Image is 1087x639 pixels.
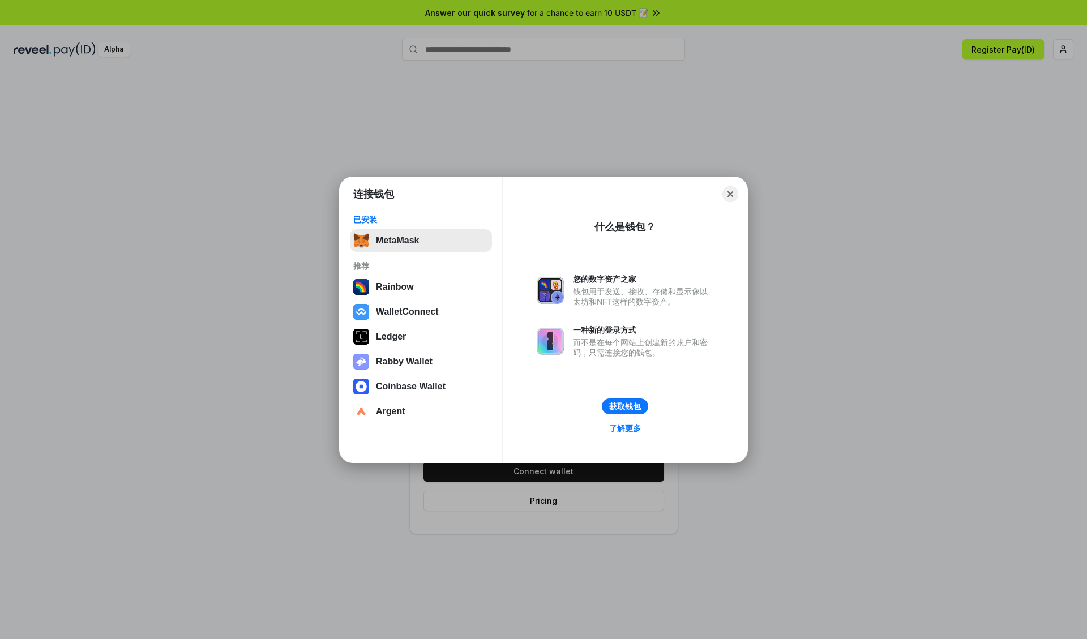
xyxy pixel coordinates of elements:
[573,337,713,358] div: 而不是在每个网站上创建新的账户和密码，只需连接您的钱包。
[537,328,564,355] img: svg+xml,%3Csvg%20xmlns%3D%22http%3A%2F%2Fwww.w3.org%2F2000%2Fsvg%22%20fill%3D%22none%22%20viewBox...
[573,286,713,307] div: 钱包用于发送、接收、存储和显示像以太坊和NFT这样的数字资产。
[594,220,656,234] div: 什么是钱包？
[353,404,369,419] img: svg+xml,%3Csvg%20width%3D%2228%22%20height%3D%2228%22%20viewBox%3D%220%200%2028%2028%22%20fill%3D...
[722,186,738,202] button: Close
[609,423,641,434] div: 了解更多
[353,261,489,271] div: 推荐
[573,274,713,284] div: 您的数字资产之家
[602,398,648,414] button: 获取钱包
[376,235,419,246] div: MetaMask
[350,375,492,398] button: Coinbase Wallet
[353,279,369,295] img: svg+xml,%3Csvg%20width%3D%22120%22%20height%3D%22120%22%20viewBox%3D%220%200%20120%20120%22%20fil...
[376,406,405,417] div: Argent
[353,354,369,370] img: svg+xml,%3Csvg%20xmlns%3D%22http%3A%2F%2Fwww.w3.org%2F2000%2Fsvg%22%20fill%3D%22none%22%20viewBox...
[376,282,414,292] div: Rainbow
[376,332,406,342] div: Ledger
[350,350,492,373] button: Rabby Wallet
[537,277,564,304] img: svg+xml,%3Csvg%20xmlns%3D%22http%3A%2F%2Fwww.w3.org%2F2000%2Fsvg%22%20fill%3D%22none%22%20viewBox...
[353,215,489,225] div: 已安装
[376,357,433,367] div: Rabby Wallet
[350,276,492,298] button: Rainbow
[350,400,492,423] button: Argent
[350,325,492,348] button: Ledger
[350,229,492,252] button: MetaMask
[376,381,446,392] div: Coinbase Wallet
[353,329,369,345] img: svg+xml,%3Csvg%20xmlns%3D%22http%3A%2F%2Fwww.w3.org%2F2000%2Fsvg%22%20width%3D%2228%22%20height%3...
[376,307,439,317] div: WalletConnect
[350,301,492,323] button: WalletConnect
[353,233,369,248] img: svg+xml,%3Csvg%20fill%3D%22none%22%20height%3D%2233%22%20viewBox%3D%220%200%2035%2033%22%20width%...
[353,187,394,201] h1: 连接钱包
[573,325,713,335] div: 一种新的登录方式
[609,401,641,411] div: 获取钱包
[353,379,369,394] img: svg+xml,%3Csvg%20width%3D%2228%22%20height%3D%2228%22%20viewBox%3D%220%200%2028%2028%22%20fill%3D...
[602,421,648,436] a: 了解更多
[353,304,369,320] img: svg+xml,%3Csvg%20width%3D%2228%22%20height%3D%2228%22%20viewBox%3D%220%200%2028%2028%22%20fill%3D...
